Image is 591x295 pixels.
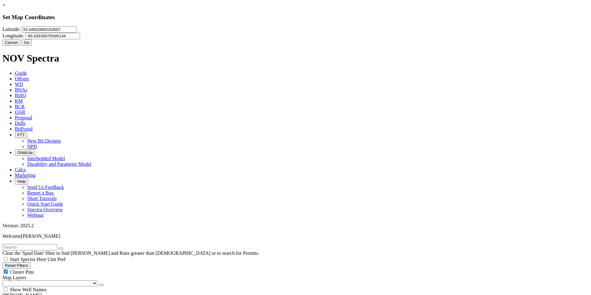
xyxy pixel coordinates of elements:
span: WD [15,82,23,87]
label: Latitude: [2,27,20,32]
span: Offsets [15,76,29,81]
a: New Bit Designs [27,138,61,143]
a: Spectra Overview [27,207,63,212]
label: Longitude: [2,33,24,38]
span: Help [17,179,26,184]
input: Search [2,244,57,250]
span: Calcs [15,167,26,172]
h1: NOV Spectra [2,53,589,64]
a: Send Us Feedback [27,185,64,190]
button: Go [22,39,32,46]
span: FTT [17,133,25,137]
a: Quick Start Guide [27,201,63,207]
a: Short Tutorials [27,196,57,201]
span: Unit Pref [47,257,66,262]
span: BitIQ [15,93,26,98]
span: Proposal [15,115,32,120]
a: Webinar [27,212,44,218]
span: BCR [15,104,25,109]
span: Clear the 'Spud Date' filter to find [PERSON_NAME] and Runs greater than [DEMOGRAPHIC_DATA] or to... [2,250,259,256]
span: BitPortal [15,126,33,131]
h3: Set Map Coordinates [2,14,589,21]
div: Version: 2025.2 [2,223,589,229]
span: BHAs [15,87,27,92]
span: [PERSON_NAME] [21,233,60,239]
button: Cancel [2,39,20,46]
span: Guide [15,71,27,76]
p: Welcome [2,233,589,239]
span: OAR [15,109,25,115]
a: Report a Bug [27,190,53,195]
span: OrbitLite [17,150,33,155]
span: Marketing [15,173,36,178]
span: Dulls [15,121,26,126]
button: Reset Filters [2,262,31,269]
span: KM [15,98,23,104]
a: Durability and Parameter Model [27,161,91,167]
a: × [2,2,5,8]
span: Start Spectra Here [10,257,46,262]
span: Show Well Names [10,287,46,292]
span: Cluster Pins [10,269,34,275]
a: Interbedded Model [27,156,65,161]
a: NPD [27,144,37,149]
span: Map Layers [2,275,26,280]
